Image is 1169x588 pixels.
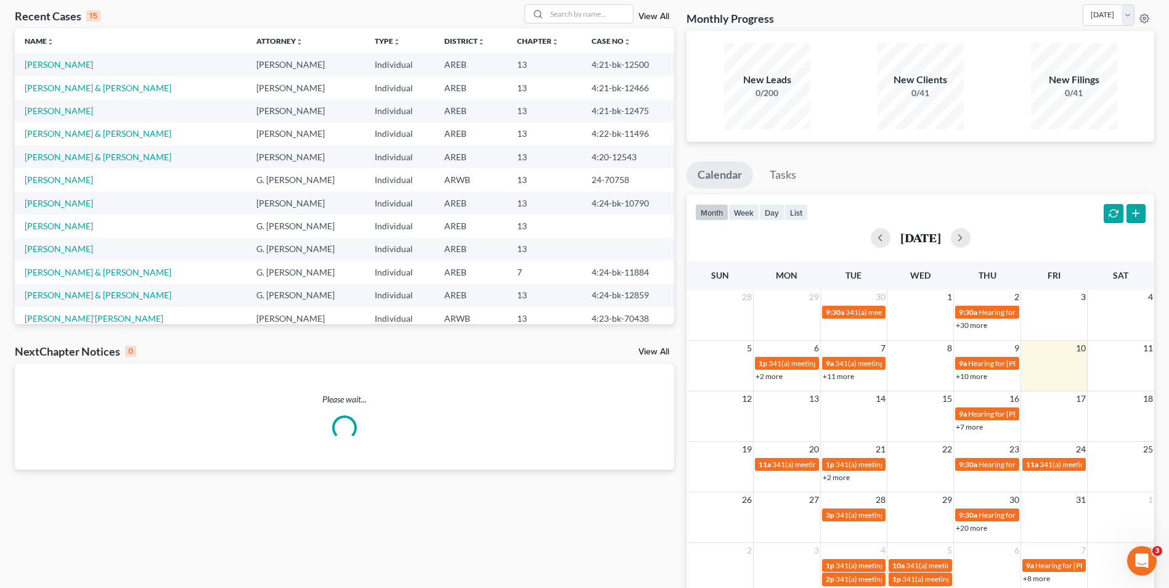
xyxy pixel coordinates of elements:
iframe: Intercom live chat [1127,546,1157,576]
td: 13 [507,284,582,307]
span: 16 [1008,391,1020,406]
td: 13 [507,168,582,191]
td: AREB [434,284,507,307]
span: 28 [874,492,887,507]
div: New Leads [724,73,810,87]
td: 13 [507,53,582,76]
td: 4:20-12543 [582,145,675,168]
span: 5 [946,543,953,558]
td: Individual [365,123,434,145]
span: 2 [1013,290,1020,304]
td: AREB [434,192,507,214]
span: 8 [1147,543,1154,558]
td: 4:24-bk-12859 [582,284,675,307]
span: 341(a) meeting for [PERSON_NAME] [836,574,955,584]
td: [PERSON_NAME] [246,307,365,330]
td: Individual [365,168,434,191]
td: 13 [507,76,582,99]
td: Individual [365,145,434,168]
span: 30 [1008,492,1020,507]
a: [PERSON_NAME] [25,59,93,70]
button: list [784,204,808,221]
span: Tue [845,270,861,280]
td: AREB [434,261,507,284]
span: 23 [1008,442,1020,457]
span: 9a [826,359,834,368]
span: Hearing for [PERSON_NAME] [1035,561,1131,570]
span: 18 [1142,391,1154,406]
span: 9a [1026,561,1034,570]
button: day [759,204,784,221]
td: G. [PERSON_NAME] [246,168,365,191]
td: Individual [365,307,434,330]
i: unfold_more [624,38,631,46]
td: 4:23-bk-70438 [582,307,675,330]
span: Fri [1048,270,1061,280]
span: 3p [826,510,834,520]
i: unfold_more [552,38,559,46]
span: 1p [826,460,834,469]
span: 1 [1147,492,1154,507]
span: 25 [1142,442,1154,457]
span: 11a [759,460,771,469]
td: ARWB [434,168,507,191]
td: Individual [365,192,434,214]
span: 341(a) meeting for Deadrun [PERSON_NAME] [845,308,995,317]
span: 4 [879,543,887,558]
span: 30 [874,290,887,304]
a: [PERSON_NAME] [25,198,93,208]
a: Typeunfold_more [375,36,401,46]
span: 5 [746,341,753,356]
span: 9 [1013,341,1020,356]
td: Individual [365,53,434,76]
td: 4:21-bk-12500 [582,53,675,76]
a: [PERSON_NAME] & [PERSON_NAME] [25,83,171,93]
span: Hearing for [PERSON_NAME] [968,359,1064,368]
div: 15 [86,10,100,22]
td: AREB [434,53,507,76]
td: 13 [507,145,582,168]
a: View All [638,12,669,21]
div: New Clients [878,73,964,87]
button: month [695,204,728,221]
td: AREB [434,238,507,261]
span: 17 [1075,391,1087,406]
td: 13 [507,192,582,214]
span: 26 [741,492,753,507]
i: unfold_more [47,38,54,46]
span: 3 [813,543,820,558]
td: AREB [434,123,507,145]
span: 341(a) meeting for [PERSON_NAME] [1040,460,1159,469]
span: 15 [941,391,953,406]
a: Chapterunfold_more [517,36,559,46]
div: 0 [125,346,136,357]
span: 9:30a [959,308,977,317]
i: unfold_more [296,38,303,46]
a: [PERSON_NAME] & [PERSON_NAME] [25,152,171,162]
span: 1p [826,561,834,570]
span: Hearing for [PERSON_NAME] [979,460,1075,469]
td: Individual [365,284,434,307]
div: New Filings [1031,73,1117,87]
span: 1p [759,359,767,368]
a: +7 more [956,422,983,431]
span: 10a [892,561,905,570]
p: Please wait... [15,393,674,406]
span: 9:30a [826,308,844,317]
div: Recent Cases [15,9,100,23]
td: AREB [434,145,507,168]
span: 341(a) meeting for [PERSON_NAME] [836,460,955,469]
td: 4:21-bk-12475 [582,99,675,122]
h2: [DATE] [900,231,941,244]
span: 21 [874,442,887,457]
a: Tasks [759,161,807,189]
a: Nameunfold_more [25,36,54,46]
td: G. [PERSON_NAME] [246,284,365,307]
span: 27 [808,492,820,507]
span: 3 [1080,290,1087,304]
td: Individual [365,99,434,122]
span: 11 [1142,341,1154,356]
td: 24-70758 [582,168,675,191]
a: Calendar [686,161,753,189]
a: [PERSON_NAME]'[PERSON_NAME] [25,313,163,324]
